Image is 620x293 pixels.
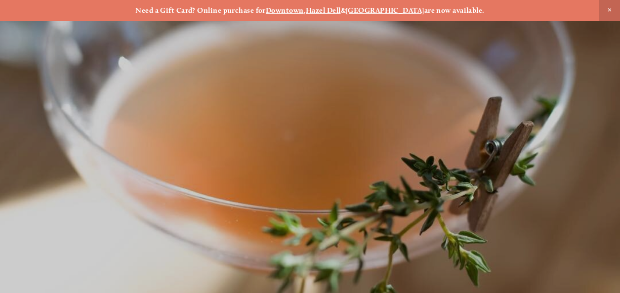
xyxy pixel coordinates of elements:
a: Hazel Dell [306,6,341,15]
a: Downtown [266,6,304,15]
strong: , [304,6,306,15]
strong: are now available. [424,6,485,15]
a: [GEOGRAPHIC_DATA] [346,6,424,15]
strong: Need a Gift Card? Online purchase for [135,6,266,15]
strong: & [341,6,346,15]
